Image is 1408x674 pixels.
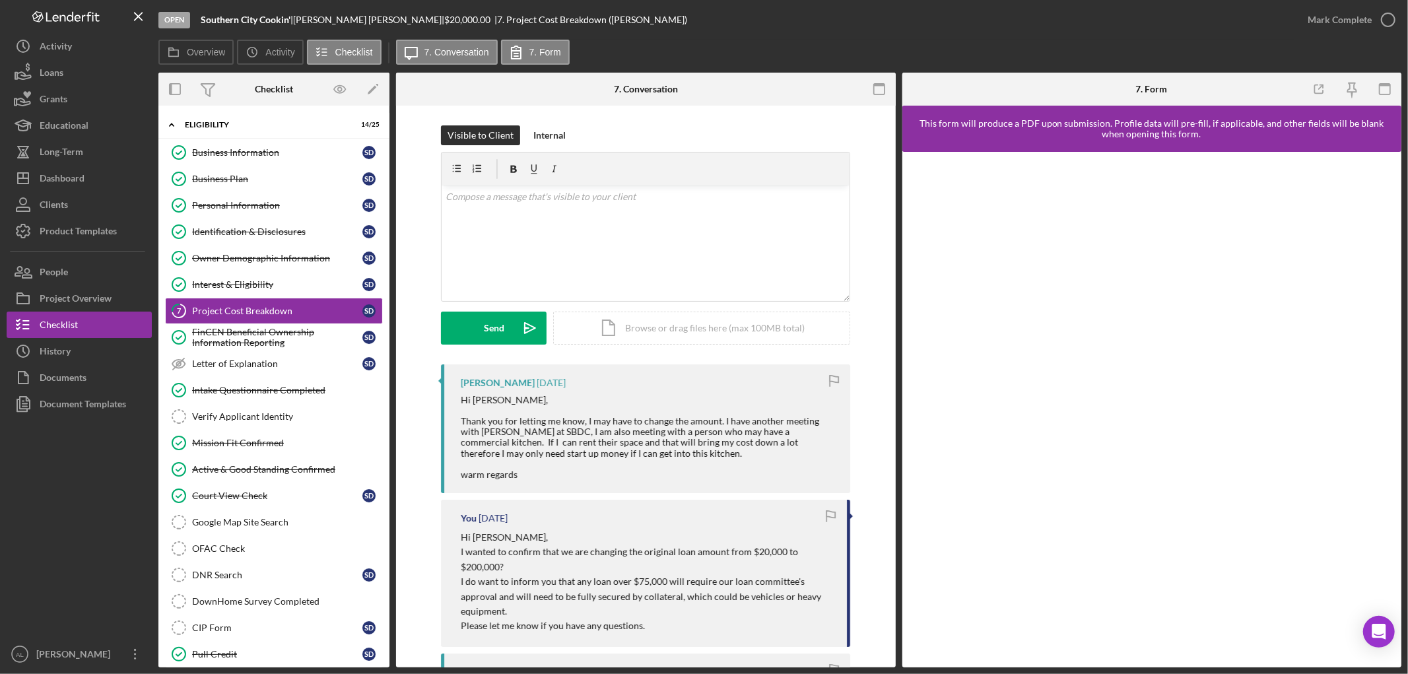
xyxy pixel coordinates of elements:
label: 7. Form [529,47,561,57]
button: Checklist [307,40,382,65]
div: You [461,513,477,523]
div: DNR Search [192,570,362,580]
div: Identification & Disclosures [192,226,362,237]
div: Internal [533,125,566,145]
div: Pull Credit [192,649,362,659]
div: S D [362,489,376,502]
p: Please let me know if you have any questions. [461,619,834,633]
button: Visible to Client [441,125,520,145]
div: Hi [PERSON_NAME], Thank you for letting me know, I may have to change the amount. I have another ... [461,395,837,480]
div: 7. Form [1136,84,1168,94]
div: Google Map Site Search [192,517,382,527]
time: 2025-05-16 22:58 [479,513,508,523]
div: OFAC Check [192,543,382,554]
div: Business Plan [192,174,362,184]
button: Activity [237,40,303,65]
div: Personal Information [192,200,362,211]
a: 7Project Cost BreakdownSD [165,298,383,324]
div: Mission Fit Confirmed [192,438,382,448]
div: S D [362,357,376,370]
div: [PERSON_NAME] [PERSON_NAME] | [293,15,444,25]
label: Checklist [335,47,373,57]
div: [PERSON_NAME] [461,378,535,388]
a: Identification & DisclosuresSD [165,219,383,245]
div: Business Information [192,147,362,158]
div: S D [362,304,376,318]
time: 2025-05-17 18:01 [537,378,566,388]
div: Verify Applicant Identity [192,411,382,422]
button: Mark Complete [1294,7,1401,33]
label: Activity [265,47,294,57]
a: DownHome Survey Completed [165,588,383,615]
label: Overview [187,47,225,57]
button: 7. Conversation [396,40,498,65]
div: Open [158,12,190,28]
tspan: 7 [177,306,182,315]
div: S D [362,146,376,159]
div: | [201,15,293,25]
div: FinCEN Beneficial Ownership Information Reporting [192,327,362,348]
a: OFAC Check [165,535,383,562]
div: [PERSON_NAME] [33,641,119,671]
a: Owner Demographic InformationSD [165,245,383,271]
div: S D [362,621,376,634]
label: 7. Conversation [424,47,489,57]
div: Court View Check [192,490,362,501]
div: 14 / 25 [356,121,380,129]
div: CIP Form [192,623,362,633]
a: Interest & EligibilitySD [165,271,383,298]
button: AL[PERSON_NAME] [7,641,152,667]
button: Overview [158,40,234,65]
div: S D [362,225,376,238]
button: Internal [527,125,572,145]
div: Letter of Explanation [192,358,362,369]
div: Intake Questionnaire Completed [192,385,382,395]
div: S D [362,199,376,212]
div: S D [362,252,376,265]
a: Pull CreditSD [165,641,383,667]
div: S D [362,568,376,582]
div: | 7. Project Cost Breakdown ([PERSON_NAME]) [494,15,687,25]
a: Active & Good Standing Confirmed [165,456,383,483]
a: Intake Questionnaire Completed [165,377,383,403]
div: DownHome Survey Completed [192,596,382,607]
a: FinCEN Beneficial Ownership Information ReportingSD [165,324,383,351]
p: I wanted to confirm that we are changing the original loan amount from $20,000 to $200,000? [461,545,834,574]
div: S D [362,172,376,185]
div: Interest & Eligibility [192,279,362,290]
div: Send [484,312,504,345]
a: CIP FormSD [165,615,383,641]
div: Mark Complete [1308,7,1372,33]
a: Mission Fit Confirmed [165,430,383,456]
div: S D [362,331,376,344]
a: DNR SearchSD [165,562,383,588]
